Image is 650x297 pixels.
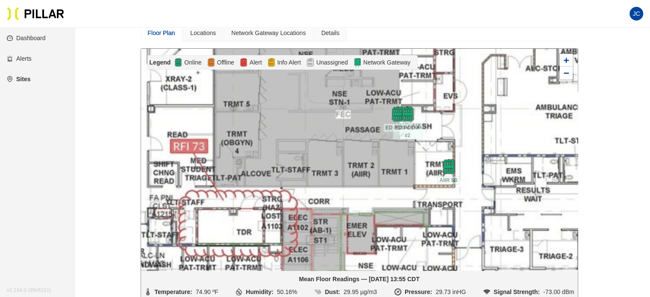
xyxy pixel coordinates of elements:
img: Pillar Technologies [7,7,64,21]
img: DUST [315,288,321,295]
span: AIIR 5B [437,176,460,185]
span: JC [632,7,640,21]
li: 74.90 ºF [144,287,218,297]
span: Unassigned [315,58,350,67]
div: Floor Plan [148,28,175,38]
div: ED POD A [383,106,413,122]
a: Zoom in [560,54,573,67]
img: pod-online.97050380.svg [390,106,406,122]
img: Alert [267,57,276,68]
div: Temperature: [155,287,192,297]
img: Offline [207,57,215,68]
img: HUMIDITY [235,288,242,295]
div: Mean Floor Readings — [DATE] 13:55 CDT [144,274,574,284]
a: Zoom out [560,67,573,79]
span: Online [182,58,203,67]
li: 29.73 inHG [394,287,466,297]
div: Legend [150,58,174,67]
span: Info Alert [276,58,303,67]
span: Offline [215,58,236,67]
span: Network Gateway [362,58,412,67]
div: Signal Strength: [494,287,540,297]
img: SIGNAL_RSSI [483,288,490,295]
a: alertAlerts [7,55,32,62]
div: Pressure: [405,287,432,297]
li: 29.95 µg/m3 [315,287,377,297]
li: -73.00 dBm [483,287,574,297]
img: PRESSURE [394,288,401,295]
img: Unassigned [306,57,315,68]
span: ED POD A [383,124,412,132]
a: environmentSites [7,76,30,82]
span: − [563,68,569,78]
div: Details [321,28,340,38]
img: Alert [239,57,248,68]
img: pod-online.97050380.svg [400,106,415,122]
div: ED POD A #2 [393,106,423,122]
div: Dust: [325,287,340,297]
span: ED POD A #2 [393,124,423,140]
div: Locations [190,28,216,38]
div: AIIR 5B [434,159,464,174]
a: dashboardDashboard [7,35,46,41]
span: + [563,55,569,65]
div: Humidity: [246,287,274,297]
img: pod-online.97050380.svg [441,159,456,174]
img: Network Gateway [353,57,362,68]
img: Online [174,57,182,68]
span: Alert [248,58,264,67]
li: 50.16% [235,287,297,297]
div: Network Gateway Locations [231,28,306,38]
img: TEMPERATURE [144,288,151,295]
